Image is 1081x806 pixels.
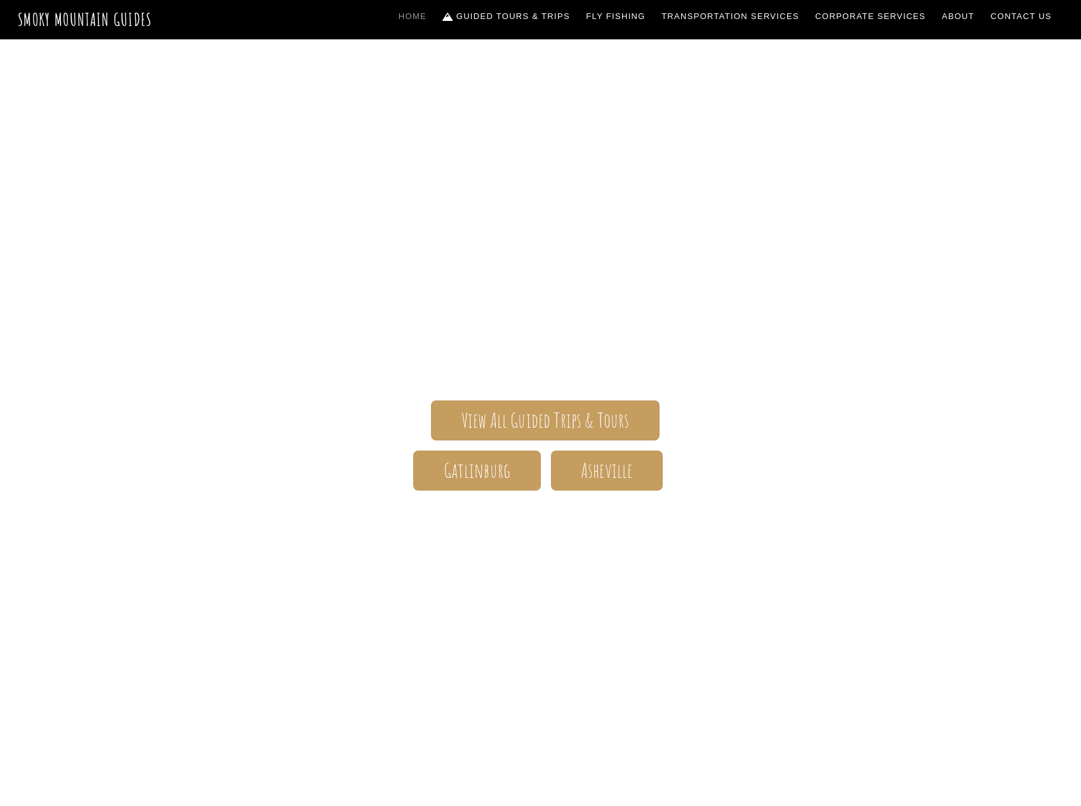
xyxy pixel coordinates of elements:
a: Gatlinburg [413,451,540,491]
span: The ONLY one-stop, full Service Guide Company for the Gatlinburg and [GEOGRAPHIC_DATA] side of th... [173,265,909,362]
a: View All Guided Trips & Tours [431,400,659,440]
a: Home [394,3,432,30]
h1: Your adventure starts here. [173,511,909,541]
a: Transportation Services [656,3,804,30]
span: Gatlinburg [444,464,511,477]
a: Contact Us [986,3,1057,30]
a: Asheville [551,451,663,491]
a: About [937,3,979,30]
span: View All Guided Trips & Tours [461,414,630,427]
a: Corporate Services [811,3,931,30]
a: Fly Fishing [581,3,651,30]
span: Asheville [581,464,632,477]
a: Smoky Mountain Guides [18,9,152,30]
span: Smoky Mountain Guides [173,201,909,265]
a: Guided Tours & Trips [438,3,575,30]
